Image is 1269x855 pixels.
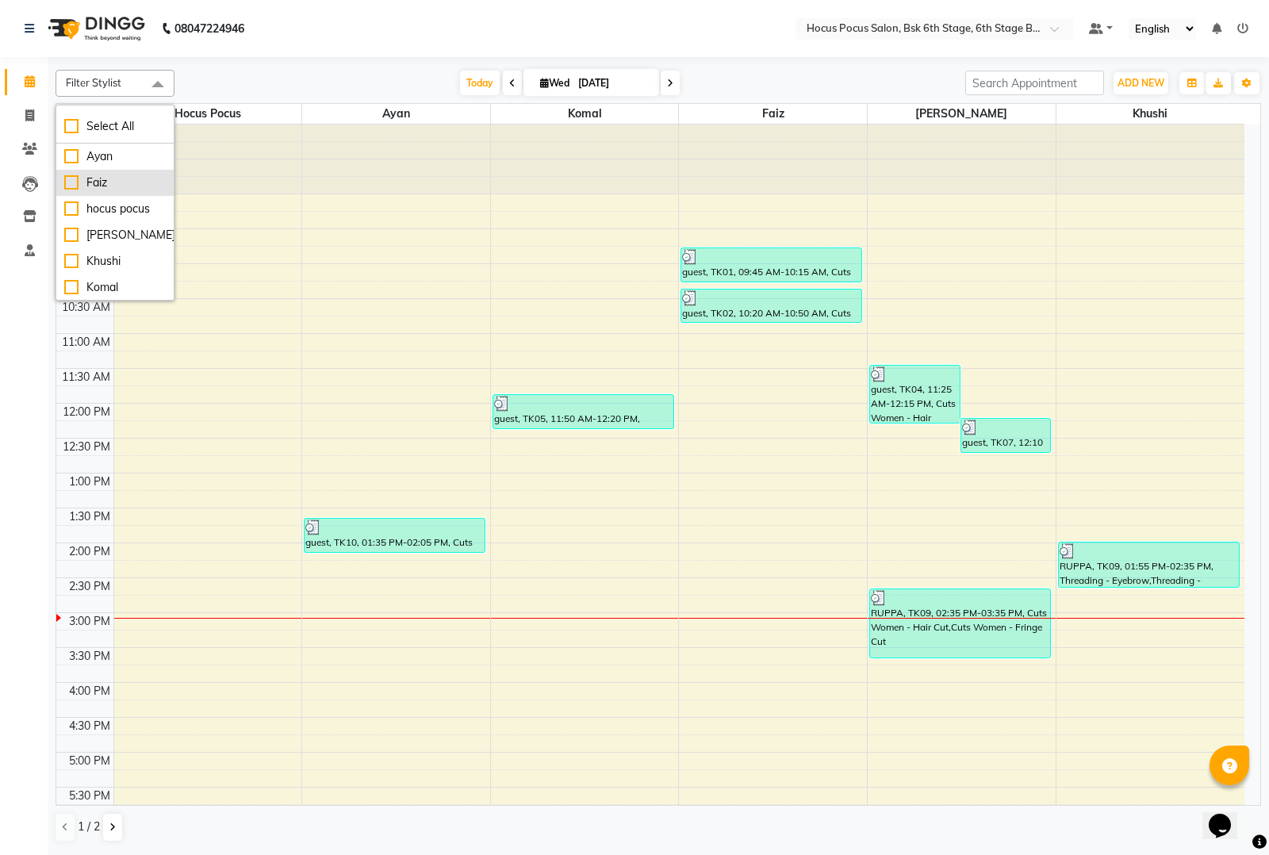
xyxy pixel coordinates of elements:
[493,395,673,428] div: guest, TK05, 11:50 AM-12:20 PM, Premium Waxing - Under Arms
[59,404,113,420] div: 12:00 PM
[1202,792,1253,839] iframe: chat widget
[59,439,113,455] div: 12:30 PM
[536,77,573,89] span: Wed
[460,71,500,95] span: Today
[302,104,490,124] span: Ayan
[64,118,166,135] div: Select All
[965,71,1104,95] input: Search Appointment
[679,104,867,124] span: Faiz
[66,683,113,700] div: 4:00 PM
[56,104,113,121] div: Stylist
[491,104,679,124] span: Komal
[66,543,113,560] div: 2:00 PM
[66,788,113,804] div: 5:30 PM
[66,753,113,769] div: 5:00 PM
[64,227,166,243] div: [PERSON_NAME]
[870,366,959,423] div: guest, TK04, 11:25 AM-12:15 PM, Cuts Women - Hair Cut,Threading - Eyebrow
[59,299,113,316] div: 10:30 AM
[961,419,1050,452] div: guest, TK07, 12:10 PM-12:40 PM, Cuts Men - Head Shave
[78,819,100,835] span: 1 / 2
[66,474,113,490] div: 1:00 PM
[681,289,861,322] div: guest, TK02, 10:20 AM-10:50 AM, Cuts Men - Hair Cut
[66,76,121,89] span: Filter Stylist
[1114,72,1168,94] button: ADD NEW
[114,104,302,124] span: hocus pocus
[64,174,166,191] div: Faiz
[66,508,113,525] div: 1:30 PM
[66,613,113,630] div: 3:00 PM
[66,718,113,734] div: 4:30 PM
[64,279,166,296] div: Komal
[40,6,149,51] img: logo
[1118,77,1164,89] span: ADD NEW
[870,589,1050,658] div: RUPPA, TK09, 02:35 PM-03:35 PM, Cuts Women - Hair Cut,Cuts Women - Fringe Cut
[573,71,653,95] input: 2025-09-03
[64,201,166,217] div: hocus pocus
[59,334,113,351] div: 11:00 AM
[868,104,1056,124] span: [PERSON_NAME]
[59,369,113,385] div: 11:30 AM
[64,148,166,165] div: Ayan
[64,253,166,270] div: Khushi
[1056,104,1244,124] span: Khushi
[66,578,113,595] div: 2:30 PM
[305,519,485,552] div: guest, TK10, 01:35 PM-02:05 PM, Cuts Men - Hair Cut
[1059,543,1239,587] div: RUPPA, TK09, 01:55 PM-02:35 PM, Threading - Eyebrow,Threading - Upperlip
[174,6,244,51] b: 08047224946
[66,648,113,665] div: 3:30 PM
[681,248,861,282] div: guest, TK01, 09:45 AM-10:15 AM, Cuts Men - Hair Cut & Trim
